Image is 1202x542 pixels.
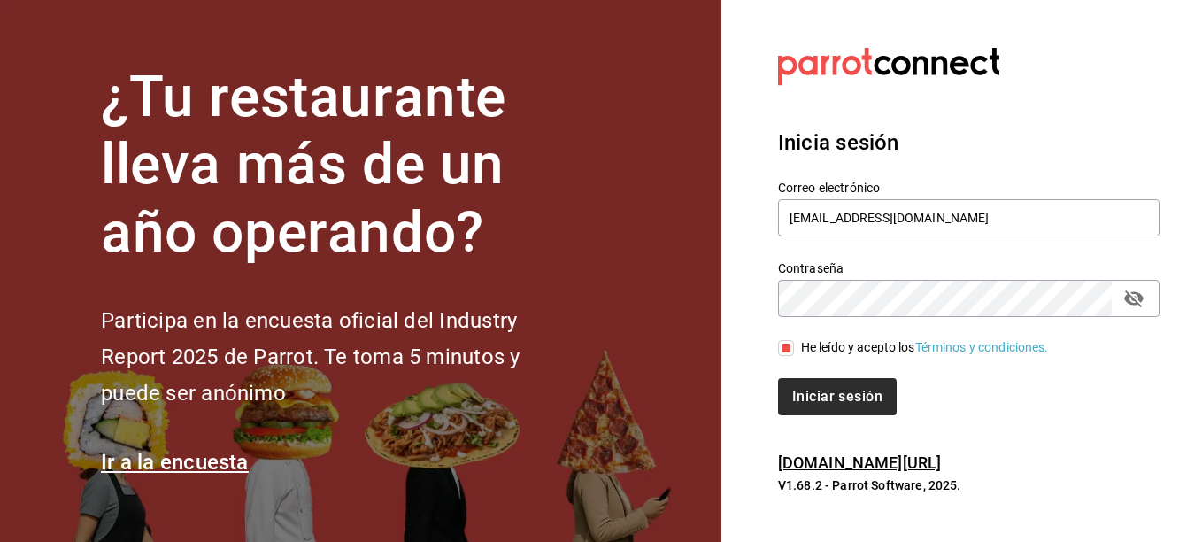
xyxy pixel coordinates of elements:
[778,127,1160,159] h3: Inicia sesión
[1119,283,1149,314] button: passwordField
[915,340,1049,354] a: Términos y condiciones.
[101,64,579,267] h1: ¿Tu restaurante lleva más de un año operando?
[778,181,1160,193] label: Correo electrónico
[801,338,1049,357] div: He leído y acepto los
[778,476,1160,494] p: V1.68.2 - Parrot Software, 2025.
[778,261,1160,274] label: Contraseña
[101,450,249,475] a: Ir a la encuesta
[778,199,1160,236] input: Ingresa tu correo electrónico
[778,453,941,472] a: [DOMAIN_NAME][URL]
[778,378,897,415] button: Iniciar sesión
[101,303,579,411] h2: Participa en la encuesta oficial del Industry Report 2025 de Parrot. Te toma 5 minutos y puede se...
